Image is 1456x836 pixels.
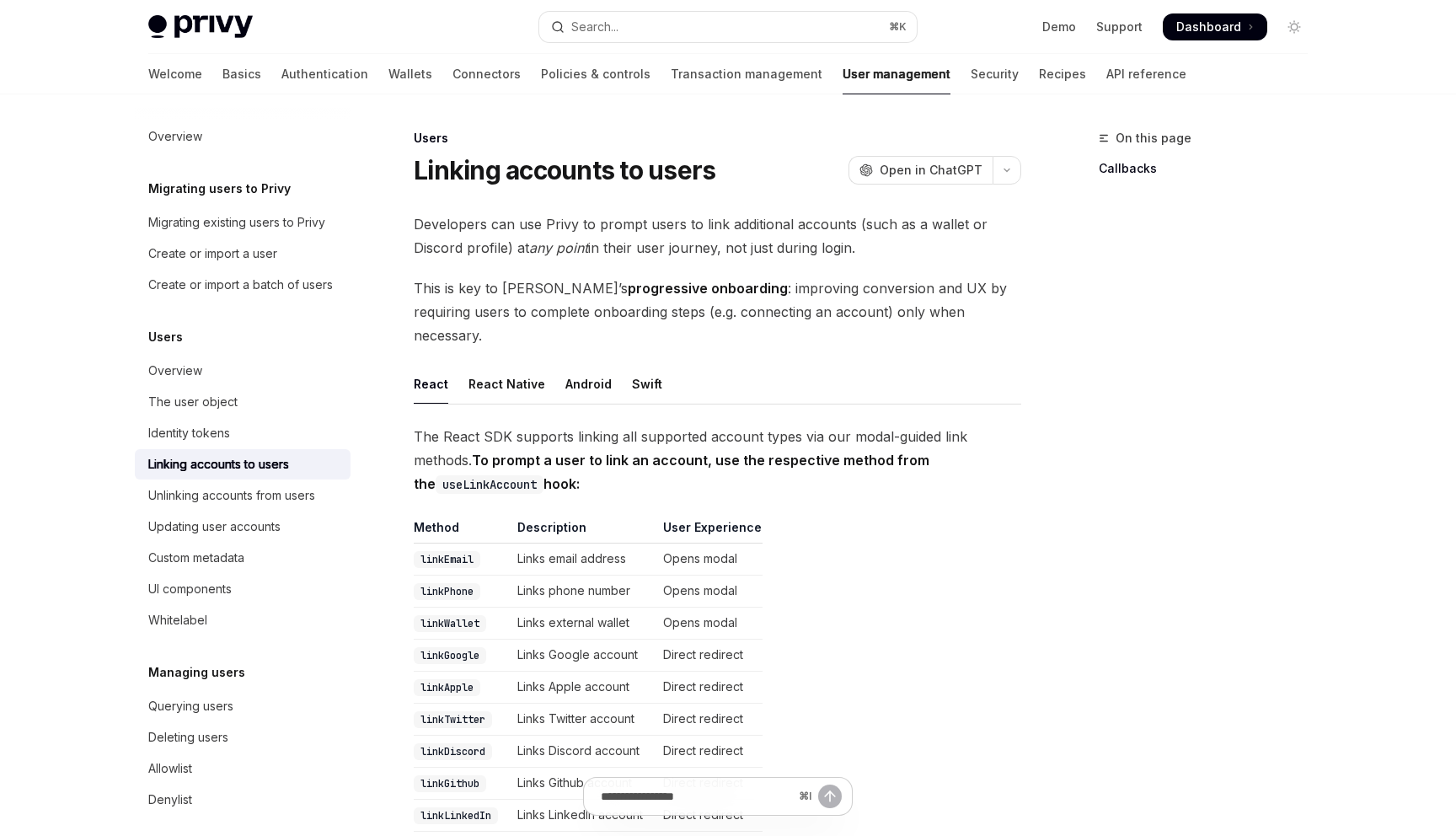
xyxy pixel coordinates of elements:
[148,610,207,630] div: Whitelabel
[135,356,351,386] a: Overview
[135,785,351,815] a: Denylist
[414,155,715,185] h1: Linking accounts to users
[1106,54,1186,94] a: API reference
[135,512,351,542] a: Updating user accounts
[148,662,245,683] h5: Managing users
[1096,19,1143,35] a: Support
[632,364,662,404] div: Swift
[880,162,982,179] span: Open in ChatGPT
[1042,19,1076,35] a: Demo
[539,12,917,42] button: Open search
[511,519,656,544] th: Description
[511,672,656,704] td: Links Apple account
[656,768,763,800] td: Direct redirect
[148,54,202,94] a: Welcome
[148,212,325,233] div: Migrating existing users to Privy
[414,551,480,568] code: linkEmail
[571,17,618,37] div: Search...
[848,156,993,185] button: Open in ChatGPT
[1116,128,1191,148] span: On this page
[1039,54,1086,94] a: Recipes
[656,672,763,704] td: Direct redirect
[656,544,763,576] td: Opens modal
[414,425,1021,496] span: The React SDK supports linking all supported account types via our modal-guided link methods.
[565,364,612,404] div: Android
[414,276,1021,347] span: This is key to [PERSON_NAME]’s : improving conversion and UX by requiring users to complete onboa...
[388,54,432,94] a: Wallets
[671,54,822,94] a: Transaction management
[971,54,1019,94] a: Security
[148,244,277,264] div: Create or import a user
[656,704,763,736] td: Direct redirect
[148,327,183,347] h5: Users
[135,387,351,417] a: The user object
[148,15,253,39] img: light logo
[414,212,1021,260] span: Developers can use Privy to prompt users to link additional accounts (such as a wallet or Discord...
[135,753,351,784] a: Allowlist
[452,54,521,94] a: Connectors
[529,239,588,256] em: any point
[148,275,333,295] div: Create or import a batch of users
[148,579,232,599] div: UI components
[511,768,656,800] td: Links Github account
[511,608,656,640] td: Links external wallet
[135,207,351,238] a: Migrating existing users to Privy
[281,54,368,94] a: Authentication
[135,574,351,604] a: UI components
[1163,13,1267,40] a: Dashboard
[628,280,788,297] strong: progressive onboarding
[414,743,492,760] code: linkDiscord
[601,778,792,815] input: Ask a question...
[135,449,351,480] a: Linking accounts to users
[511,640,656,672] td: Links Google account
[148,361,202,381] div: Overview
[135,543,351,573] a: Custom metadata
[135,722,351,753] a: Deleting users
[656,736,763,768] td: Direct redirect
[135,418,351,448] a: Identity tokens
[1099,155,1321,182] a: Callbacks
[148,548,244,568] div: Custom metadata
[148,454,289,474] div: Linking accounts to users
[148,179,291,199] h5: Migrating users to Privy
[135,605,351,635] a: Whitelabel
[148,790,192,810] div: Denylist
[414,679,480,696] code: linkApple
[135,270,351,300] a: Create or import a batch of users
[414,130,1021,147] div: Users
[818,785,842,808] button: Send message
[414,364,448,404] div: React
[414,519,511,544] th: Method
[148,423,230,443] div: Identity tokens
[541,54,650,94] a: Policies & controls
[135,691,351,721] a: Querying users
[148,485,315,506] div: Unlinking accounts from users
[148,696,233,716] div: Querying users
[414,583,480,600] code: linkPhone
[414,452,929,492] strong: To prompt a user to link an account, use the respective method from the hook:
[148,126,202,147] div: Overview
[511,544,656,576] td: Links email address
[436,475,543,494] code: useLinkAccount
[1281,13,1308,40] button: Toggle dark mode
[148,517,281,537] div: Updating user accounts
[135,121,351,152] a: Overview
[135,238,351,269] a: Create or import a user
[511,736,656,768] td: Links Discord account
[222,54,261,94] a: Basics
[148,392,238,412] div: The user object
[414,711,492,728] code: linkTwitter
[414,647,486,664] code: linkGoogle
[889,20,907,34] span: ⌘ K
[656,519,763,544] th: User Experience
[135,480,351,511] a: Unlinking accounts from users
[468,364,545,404] div: React Native
[511,704,656,736] td: Links Twitter account
[656,640,763,672] td: Direct redirect
[656,608,763,640] td: Opens modal
[511,576,656,608] td: Links phone number
[656,576,763,608] td: Opens modal
[414,615,486,632] code: linkWallet
[148,727,228,748] div: Deleting users
[148,758,192,779] div: Allowlist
